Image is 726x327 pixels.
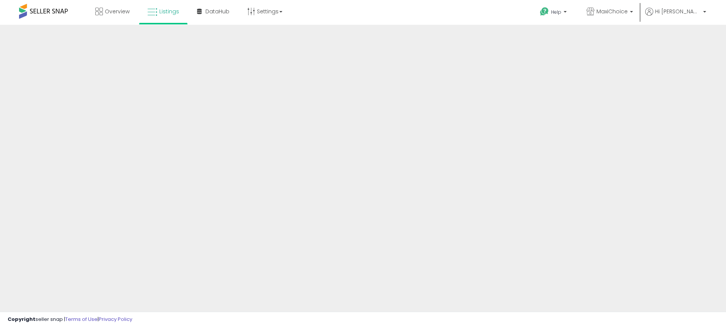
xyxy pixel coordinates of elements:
span: Hi [PERSON_NAME] [655,8,701,15]
span: Help [551,9,561,15]
a: Help [534,1,574,25]
strong: Copyright [8,316,35,323]
span: Listings [159,8,179,15]
span: Overview [105,8,130,15]
i: Get Help [540,7,549,16]
a: Terms of Use [65,316,98,323]
span: MaxiChoice [596,8,628,15]
span: DataHub [205,8,229,15]
div: seller snap | | [8,316,132,323]
a: Privacy Policy [99,316,132,323]
a: Hi [PERSON_NAME] [645,8,706,25]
